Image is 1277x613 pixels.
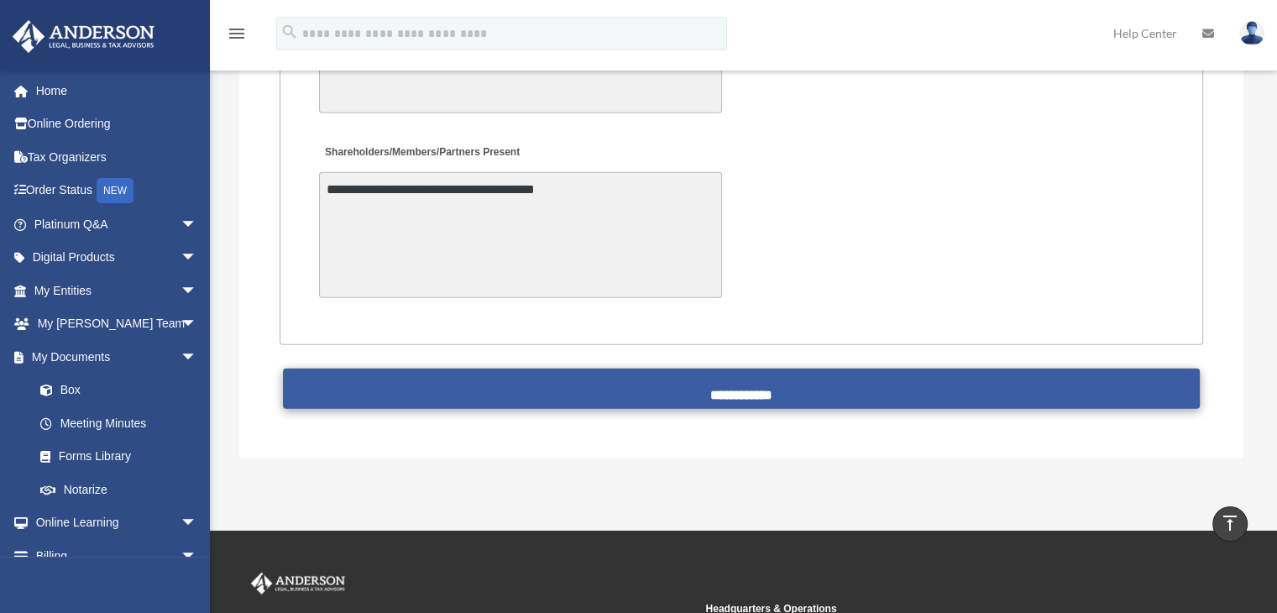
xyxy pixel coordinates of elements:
[181,241,214,275] span: arrow_drop_down
[12,539,222,573] a: Billingarrow_drop_down
[12,506,222,540] a: Online Learningarrow_drop_down
[181,539,214,574] span: arrow_drop_down
[12,140,222,174] a: Tax Organizers
[227,24,247,44] i: menu
[1239,21,1264,45] img: User Pic
[181,506,214,541] span: arrow_drop_down
[12,107,222,141] a: Online Ordering
[24,406,214,440] a: Meeting Minutes
[1220,513,1240,533] i: vertical_align_top
[24,440,222,474] a: Forms Library
[319,142,524,165] label: Shareholders/Members/Partners Present
[181,307,214,342] span: arrow_drop_down
[227,29,247,44] a: menu
[12,241,222,275] a: Digital Productsarrow_drop_down
[24,473,222,506] a: Notarize
[97,178,133,203] div: NEW
[248,573,348,595] img: Anderson Advisors Platinum Portal
[8,20,160,53] img: Anderson Advisors Platinum Portal
[12,340,222,374] a: My Documentsarrow_drop_down
[12,207,222,241] a: Platinum Q&Aarrow_drop_down
[12,307,222,341] a: My [PERSON_NAME] Teamarrow_drop_down
[12,74,222,107] a: Home
[181,340,214,375] span: arrow_drop_down
[1212,506,1248,542] a: vertical_align_top
[12,274,222,307] a: My Entitiesarrow_drop_down
[181,207,214,242] span: arrow_drop_down
[181,274,214,308] span: arrow_drop_down
[12,174,222,208] a: Order StatusNEW
[24,374,222,407] a: Box
[280,23,299,41] i: search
